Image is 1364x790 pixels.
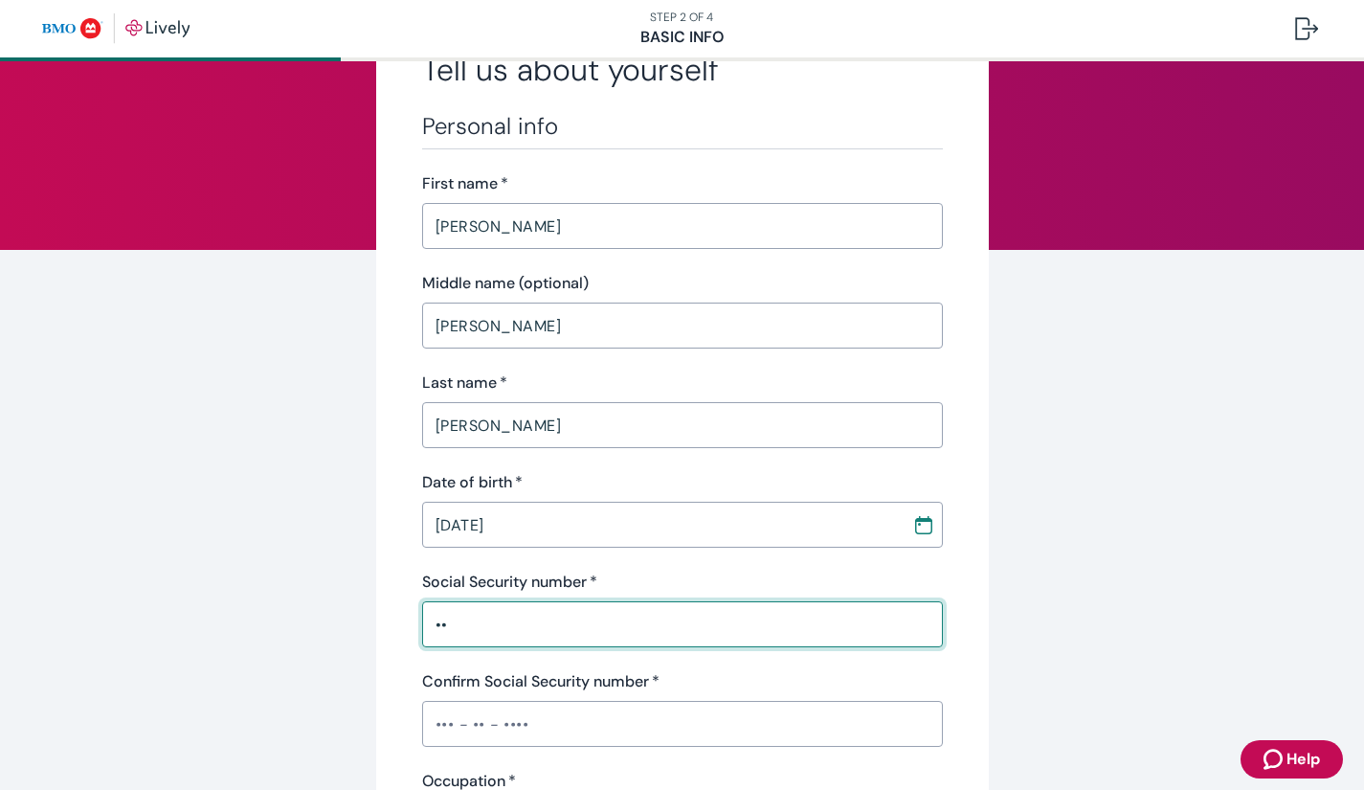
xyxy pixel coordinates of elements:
h3: Personal info [422,112,943,141]
span: Help [1286,748,1320,771]
button: Log out [1280,6,1333,52]
h2: Tell us about yourself [422,51,943,89]
label: Last name [422,372,507,395]
input: ••• - •• - •••• [422,705,943,743]
img: Lively [42,13,190,44]
label: First name [422,172,508,195]
label: Date of birth [422,471,523,494]
label: Confirm Social Security number [422,670,660,693]
label: Middle name (optional) [422,272,589,295]
svg: Calendar [914,515,933,534]
svg: Zendesk support icon [1263,748,1286,771]
label: Social Security number [422,571,597,594]
input: MM / DD / YYYY [422,506,899,544]
input: ••• - •• - •••• [422,605,943,643]
button: Choose date, selected date is Feb 25, 2002 [906,508,941,542]
button: Zendesk support iconHelp [1241,740,1343,779]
